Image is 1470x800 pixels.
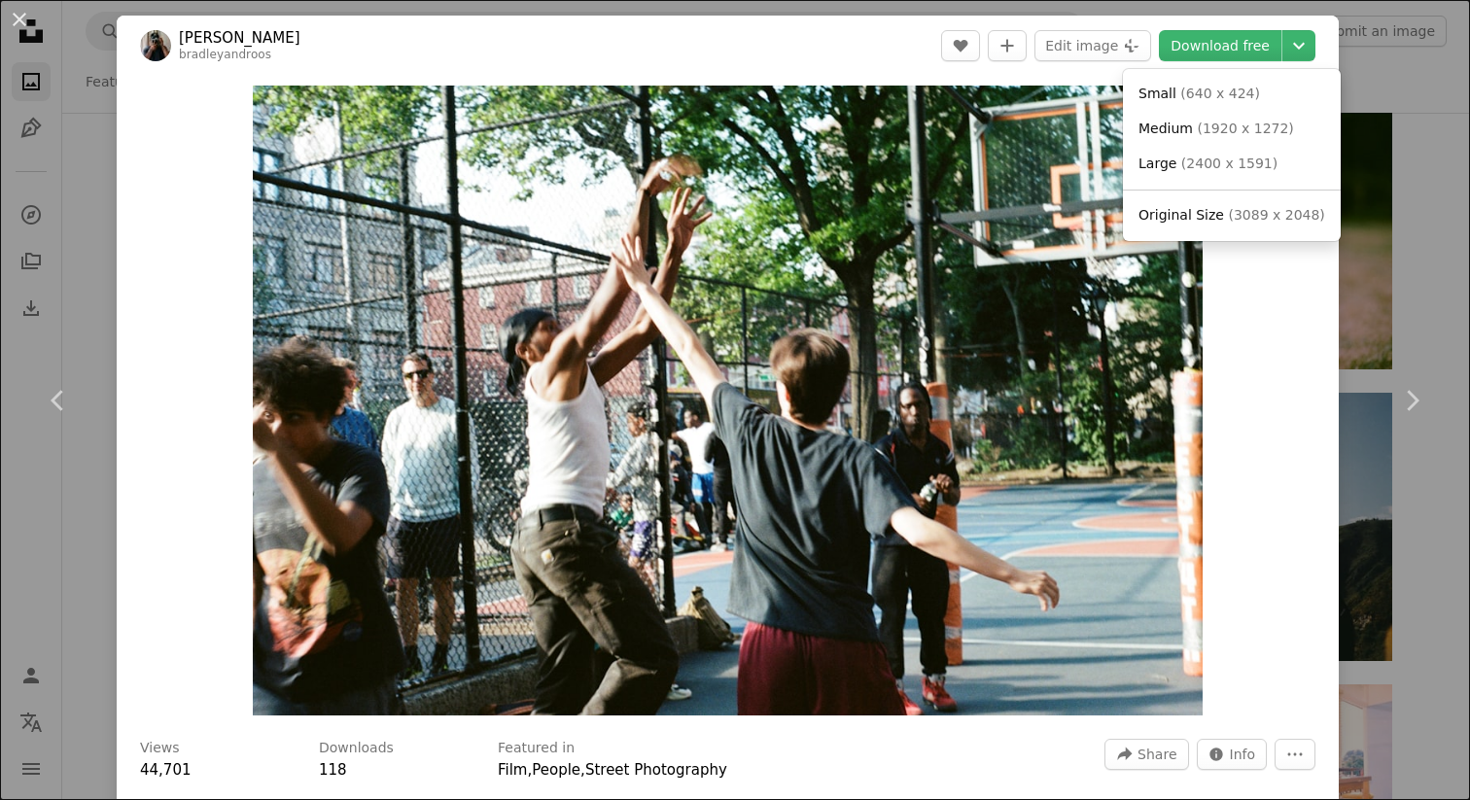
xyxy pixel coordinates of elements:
span: ( 1920 x 1272 ) [1197,121,1293,136]
span: Medium [1138,121,1193,136]
span: Original Size [1138,207,1224,223]
span: Small [1138,86,1176,101]
span: ( 640 x 424 ) [1180,86,1260,101]
button: Choose download size [1282,30,1315,61]
span: ( 3089 x 2048 ) [1228,207,1324,223]
div: Choose download size [1123,69,1341,241]
span: ( 2400 x 1591 ) [1181,156,1277,171]
span: Large [1138,156,1176,171]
